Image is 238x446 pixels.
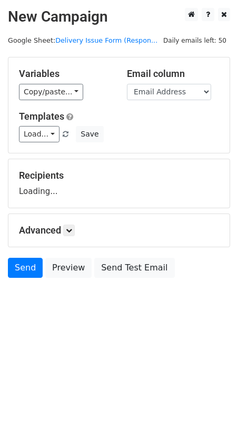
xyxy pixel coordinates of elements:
a: Copy/paste... [19,84,83,100]
button: Save [76,126,103,142]
a: Templates [19,111,64,122]
a: Send [8,258,43,278]
h5: Email column [127,68,219,80]
h5: Advanced [19,225,219,236]
a: Delivery Issue Form (Respon... [55,36,157,44]
h2: New Campaign [8,8,230,26]
small: Google Sheet: [8,36,157,44]
a: Load... [19,126,60,142]
h5: Variables [19,68,111,80]
h5: Recipients [19,170,219,181]
a: Send Test Email [94,258,174,278]
span: Daily emails left: 50 [160,35,230,46]
a: Preview [45,258,92,278]
a: Daily emails left: 50 [160,36,230,44]
div: Loading... [19,170,219,197]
